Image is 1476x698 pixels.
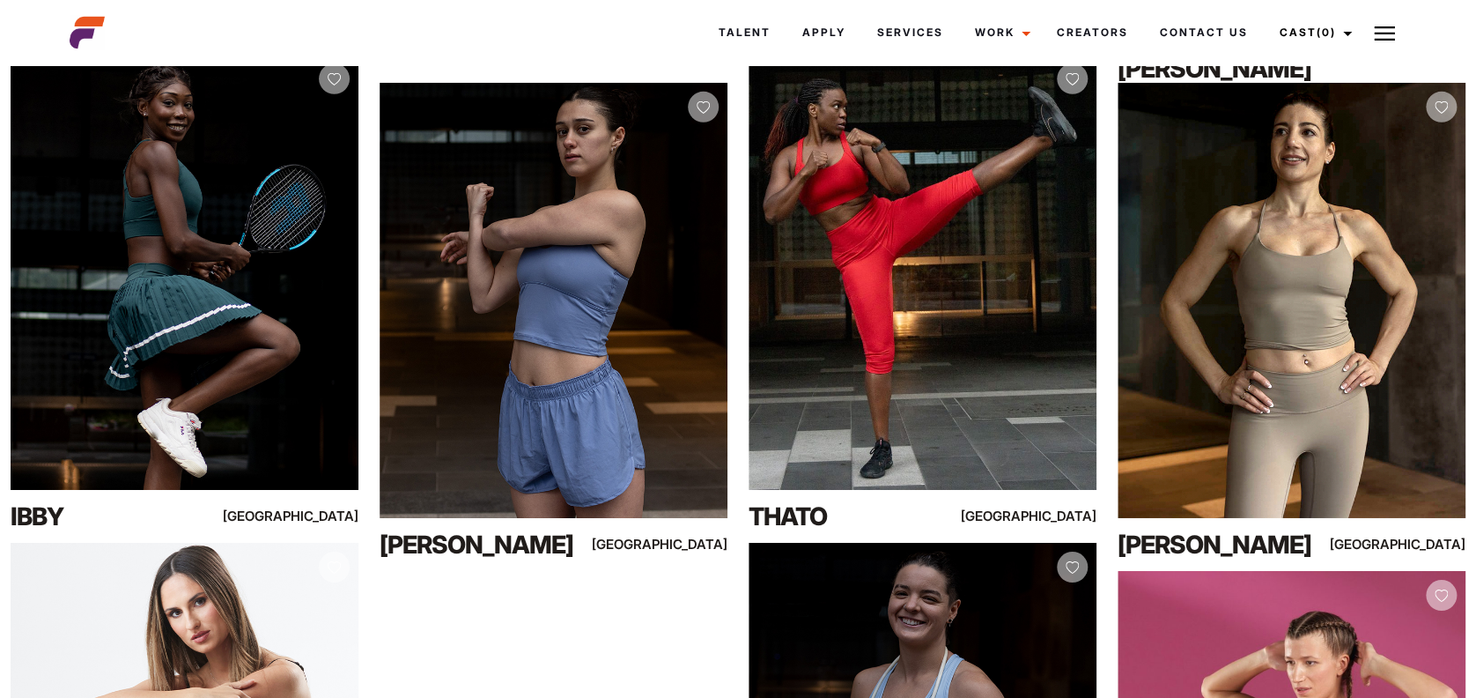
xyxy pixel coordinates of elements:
[703,9,786,56] a: Talent
[993,505,1097,527] div: [GEOGRAPHIC_DATA]
[380,527,588,562] div: [PERSON_NAME]
[1374,23,1395,44] img: Burger icon
[11,499,219,534] div: Ibby
[255,505,359,527] div: [GEOGRAPHIC_DATA]
[1144,9,1264,56] a: Contact Us
[70,15,105,50] img: cropped-aefm-brand-fav-22-square.png
[1118,39,1326,74] div: [US_STATE][PERSON_NAME]
[1317,26,1336,39] span: (0)
[1118,527,1326,562] div: [PERSON_NAME]
[749,499,957,534] div: Thato
[786,9,861,56] a: Apply
[959,9,1041,56] a: Work
[1362,533,1466,555] div: [GEOGRAPHIC_DATA]
[861,9,959,56] a: Services
[1264,9,1362,56] a: Cast(0)
[624,533,728,555] div: [GEOGRAPHIC_DATA]
[1041,9,1144,56] a: Creators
